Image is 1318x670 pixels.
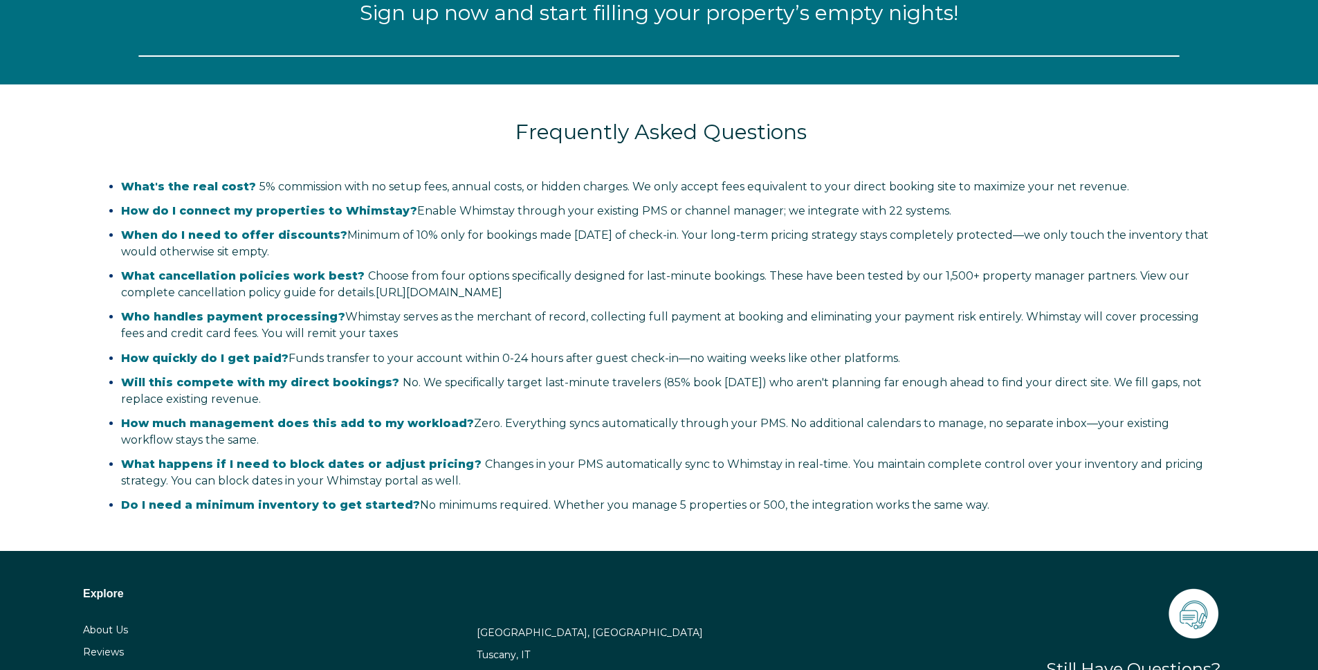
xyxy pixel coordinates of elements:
span: Zero. Everything syncs automatically through your PMS. No additional calendars to manage, no sepa... [121,417,1169,446]
span: 5% commission with no setup fees, annual costs, or hidden charges. We only accept fees equivalent... [121,180,1129,193]
strong: How do I connect my properties to Whimstay? [121,204,417,217]
a: Vínculo https://salespage.whimstay.com/cancellation-policy-options [376,286,502,299]
strong: Do I need a minimum inventory to get started? [121,498,420,511]
strong: How quickly do I get paid? [121,352,289,365]
a: [GEOGRAPHIC_DATA], [GEOGRAPHIC_DATA] [477,626,703,639]
span: What's the real cost? [121,180,256,193]
a: About Us [83,624,128,636]
span: Whimstay serves as the merchant of record, collecting full payment at booking and eliminating you... [121,310,1199,340]
span: Funds transfer to your account within 0-24 hours after guest check-in—no waiting weeks like other... [121,352,900,365]
span: only for bookings made [DATE] of check-in. Your long-term pricing strategy stays completely prote... [121,228,1209,258]
span: Minimum of 10% [347,228,438,242]
a: Reviews [83,646,124,658]
strong: Who handles payment processing? [121,310,345,323]
strong: When do I need to offer discounts? [121,228,347,242]
span: No. We specifically target last-minute travelers (85% book [DATE]) who aren't planning far enough... [121,376,1202,406]
a: Tuscany, IT [477,649,530,661]
span: What happens if I need to block dates or adjust pricing? [121,458,482,471]
span: No minimums required. Whether you manage 5 properties or 500, the integration works the same way. [121,498,989,511]
strong: How much management does this add to my workload? [121,417,474,430]
span: Explore [83,588,124,599]
span: Enable Whimstay through your existing PMS or channel manager; we integrate with 22 systems. [121,204,951,217]
span: Changes in your PMS automatically sync to Whimstay in real-time. You maintain complete control ov... [121,458,1203,487]
span: Choose from four options specifically designed for last-minute bookings. These have been tested b... [121,269,1189,299]
span: What cancellation policies work best? [121,269,365,282]
img: icons-21 [1166,586,1221,641]
span: Will this compete with my direct bookings? [121,376,399,389]
span: Frequently Asked Questions [515,119,807,145]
